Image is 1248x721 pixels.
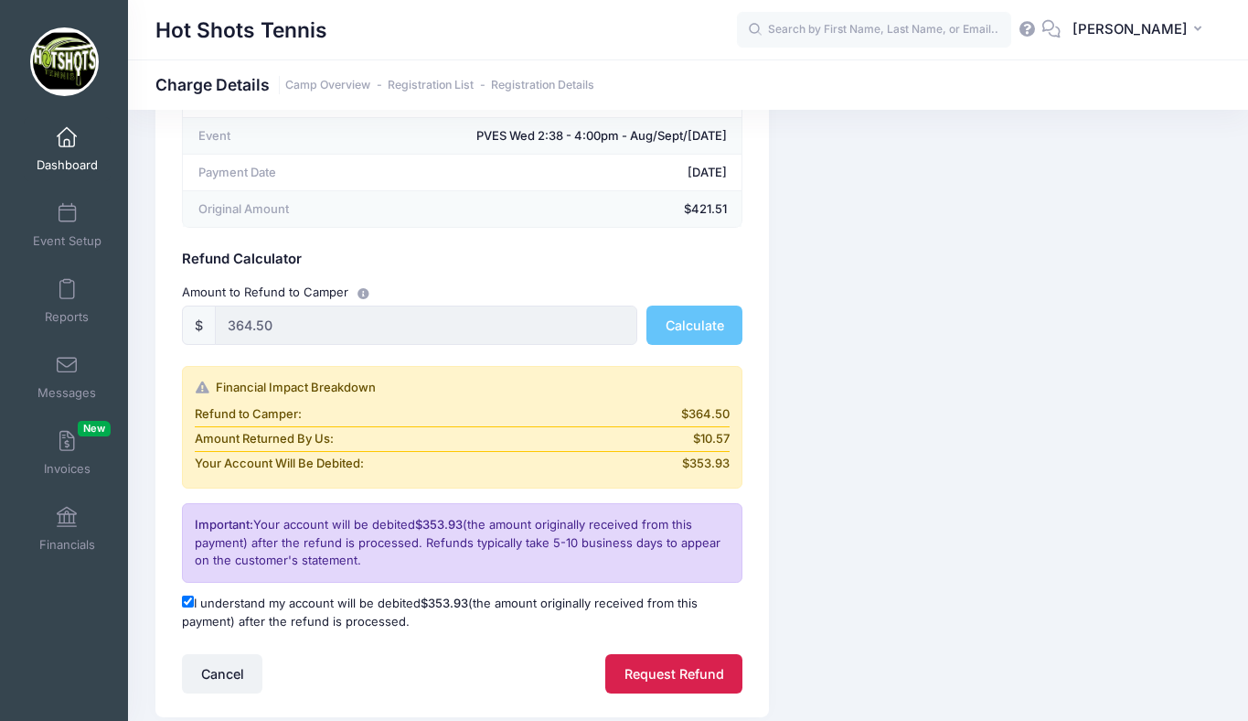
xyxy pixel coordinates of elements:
label: I understand my account will be debited (the amount originally received from this payment) after ... [182,595,742,630]
a: Event Setup [24,193,111,257]
a: Dashboard [24,117,111,181]
td: PVES Wed 2:38 - 4:00pm - Aug/Sept/[DATE] [356,118,741,155]
span: New [78,421,111,436]
a: InvoicesNew [24,421,111,485]
a: Financials [24,497,111,561]
span: Event Setup [33,233,101,249]
span: Messages [37,385,96,401]
button: Cancel [182,654,262,694]
h1: Charge Details [155,75,594,94]
span: Important: [195,517,253,532]
a: Reports [24,269,111,333]
span: Dashboard [37,157,98,173]
h5: Refund Calculator [182,252,742,268]
span: Refund to Camper: [195,405,302,424]
span: Financials [39,537,95,553]
span: $353.93 [682,455,730,473]
td: Event [183,118,356,155]
img: Hot Shots Tennis [30,27,99,96]
span: Amount Returned By Us: [195,430,334,448]
span: Reports [45,309,89,325]
div: Financial Impact Breakdown [195,379,730,397]
div: $ [182,306,216,345]
a: Registration Details [491,79,594,92]
span: $353.93 [415,517,463,532]
span: Your Account Will Be Debited: [195,455,364,473]
a: Registration List [388,79,474,92]
a: Camp Overview [285,79,370,92]
td: $421.51 [356,191,741,228]
input: 0.00 [215,306,637,345]
td: [DATE] [356,155,741,191]
a: Messages [24,345,111,409]
div: Your account will be debited (the amount originally received from this payment) after the refund ... [182,503,742,583]
td: Payment Date [183,155,356,191]
span: $353.93 [421,596,468,610]
input: Search by First Name, Last Name, or Email... [737,12,1011,48]
div: Amount to Refund to Camper [174,283,752,302]
h1: Hot Shots Tennis [155,9,327,51]
button: [PERSON_NAME] [1061,9,1221,51]
span: $10.57 [693,430,730,448]
span: [PERSON_NAME] [1072,19,1188,39]
input: I understand my account will be debited$353.93(the amount originally received from this payment) ... [182,596,194,608]
td: Original Amount [183,191,356,228]
span: Invoices [44,461,91,477]
span: $364.50 [681,405,730,424]
button: Request Refund [605,654,742,694]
